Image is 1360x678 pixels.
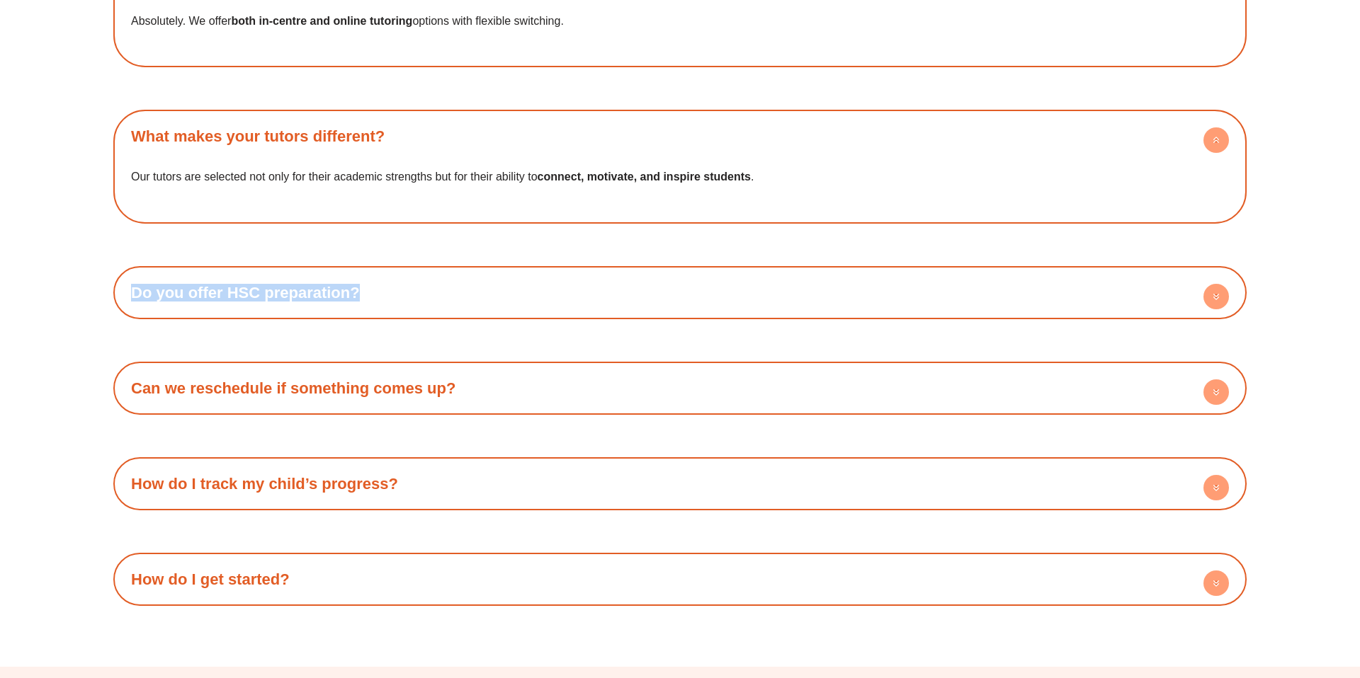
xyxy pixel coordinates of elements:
[120,273,1240,312] div: Do you offer HSC preparation?
[412,15,563,27] span: options with flexible switching.
[120,560,1240,599] div: How do I get started?
[231,15,412,27] b: both in-centre and online tutoring
[131,379,455,397] a: Can we reschedule if something comes up?
[120,117,1240,156] div: What makes your tutors different?
[120,156,1240,216] div: What makes your tutors different?
[131,15,231,27] span: Absolutely. We offer
[131,570,290,588] a: How do I get started?
[751,171,754,183] span: .
[131,127,385,145] a: What makes your tutors different?
[131,475,398,493] a: How do I track my child’s progress?
[131,171,538,183] span: Our tutors are selected not only for their academic strengths but for their ability to
[538,171,751,183] b: connect, motivate, and inspire students
[120,464,1240,503] div: How do I track my child’s progress?
[1117,518,1360,678] iframe: Chat Widget
[120,369,1240,408] div: Can we reschedule if something comes up?
[131,284,360,301] a: Do you offer HSC preparation?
